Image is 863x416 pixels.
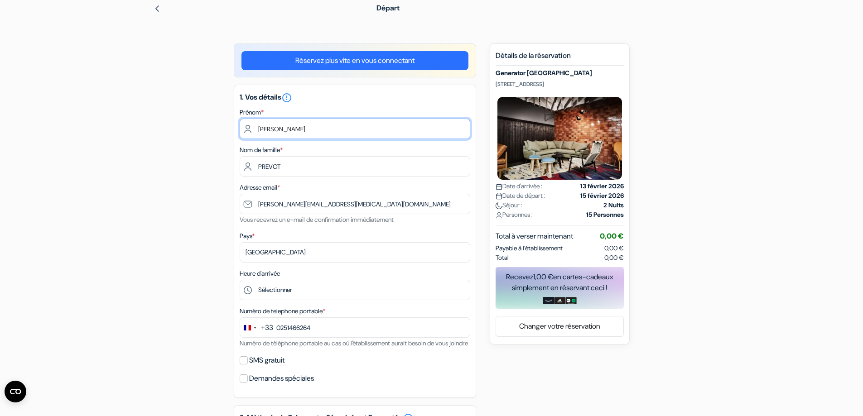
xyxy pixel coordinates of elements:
[240,317,470,338] input: 6 12 34 56 78
[580,191,624,201] strong: 15 février 2026
[240,194,470,214] input: Entrer adresse e-mail
[281,92,292,103] i: error_outline
[240,306,325,316] label: Numéro de telephone portable
[604,244,624,252] span: 0,00 €
[240,339,468,347] small: Numéro de téléphone portable au cas où l'établissement aurait besoin de vous joindre
[5,381,26,402] button: Ouvrir le widget CMP
[496,202,502,209] img: moon.svg
[261,322,273,333] div: +33
[249,354,284,367] label: SMS gratuit
[496,231,573,242] span: Total à verser maintenant
[496,253,509,263] span: Total
[240,231,255,241] label: Pays
[240,318,273,337] button: Change country, selected France (+33)
[603,201,624,210] strong: 2 Nuits
[240,145,283,155] label: Nom de famille
[600,231,624,241] span: 0,00 €
[533,272,553,282] span: 1,00 €
[241,51,468,70] a: Réservez plus vite en vous connectant
[496,201,522,210] span: Séjour :
[496,318,623,335] a: Changer votre réservation
[496,193,502,200] img: calendar.svg
[496,182,542,191] span: Date d'arrivée :
[496,210,533,220] span: Personnes :
[580,182,624,191] strong: 13 février 2026
[240,183,280,192] label: Adresse email
[249,372,314,385] label: Demandes spéciales
[496,272,624,293] div: Recevez en cartes-cadeaux simplement en réservant ceci !
[604,253,624,263] span: 0,00 €
[496,183,502,190] img: calendar.svg
[240,269,280,278] label: Heure d'arrivée
[565,297,577,304] img: uber-uber-eats-card.png
[496,51,624,66] h5: Détails de la réservation
[154,5,161,12] img: left_arrow.svg
[543,297,554,304] img: amazon-card-no-text.png
[586,210,624,220] strong: 15 Personnes
[496,244,563,253] span: Payable à l’établissement
[240,92,470,103] h5: 1. Vos détails
[554,297,565,304] img: adidas-card.png
[496,212,502,219] img: user_icon.svg
[240,108,264,117] label: Prénom
[240,119,470,139] input: Entrez votre prénom
[496,69,624,77] h5: Generator [GEOGRAPHIC_DATA]
[240,156,470,177] input: Entrer le nom de famille
[496,191,545,201] span: Date de départ :
[376,3,400,13] span: Départ
[240,215,394,224] small: Vous recevrez un e-mail de confirmation immédiatement
[496,81,624,88] p: [STREET_ADDRESS]
[281,92,292,102] a: error_outline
